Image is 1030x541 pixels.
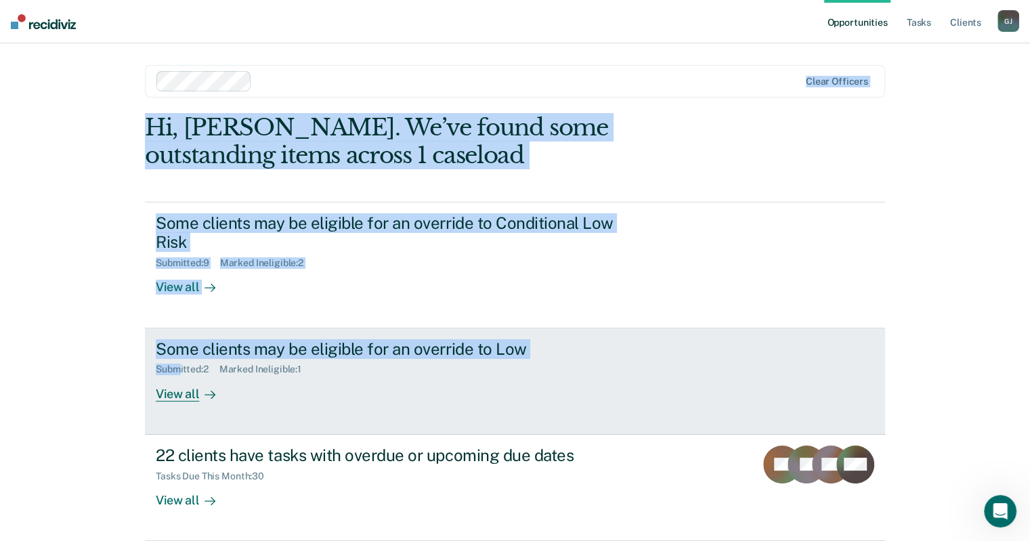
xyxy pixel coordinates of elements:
[145,114,737,169] div: Hi, [PERSON_NAME]. We’ve found some outstanding items across 1 caseload
[145,435,885,541] a: 22 clients have tasks with overdue or upcoming due datesTasks Due This Month:30View all
[156,375,232,402] div: View all
[145,328,885,435] a: Some clients may be eligible for an override to LowSubmitted:2Marked Ineligible:1View all
[219,364,312,375] div: Marked Ineligible : 1
[220,257,314,269] div: Marked Ineligible : 2
[997,10,1019,32] button: GJ
[156,364,219,375] div: Submitted : 2
[156,339,631,359] div: Some clients may be eligible for an override to Low
[145,202,885,328] a: Some clients may be eligible for an override to Conditional Low RiskSubmitted:9Marked Ineligible:...
[156,213,631,253] div: Some clients may be eligible for an override to Conditional Low Risk
[11,14,76,29] img: Recidiviz
[156,257,220,269] div: Submitted : 9
[156,471,275,482] div: Tasks Due This Month : 30
[806,76,868,87] div: Clear officers
[156,481,232,508] div: View all
[156,446,631,465] div: 22 clients have tasks with overdue or upcoming due dates
[984,495,1016,527] iframe: Intercom live chat
[997,10,1019,32] div: G J
[156,269,232,295] div: View all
